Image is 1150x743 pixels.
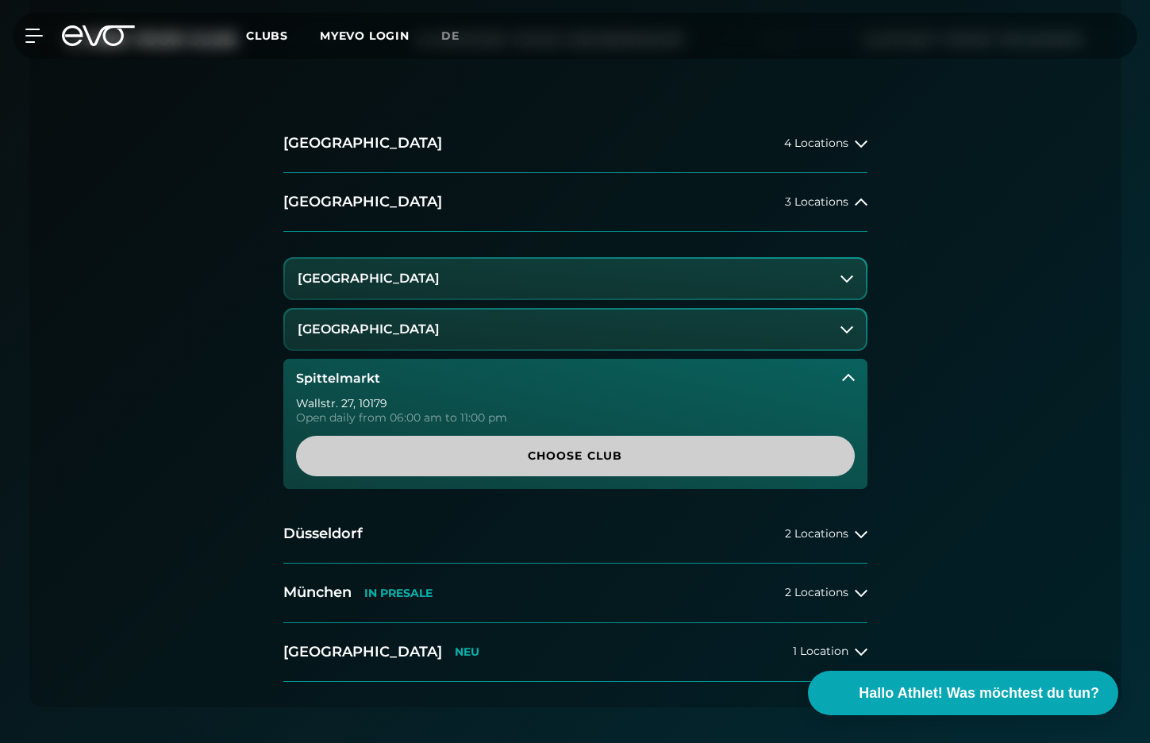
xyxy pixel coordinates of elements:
p: NEU [455,645,479,659]
h3: [GEOGRAPHIC_DATA] [298,271,440,286]
h2: [GEOGRAPHIC_DATA] [283,133,442,153]
span: Choose Club [334,448,817,464]
button: [GEOGRAPHIC_DATA]NEU1 Location [283,623,867,682]
span: 2 Locations [785,528,848,540]
button: Hallo Athlet! Was möchtest du tun? [808,671,1118,715]
button: MünchenIN PRESALE2 Locations [283,564,867,622]
button: [GEOGRAPHIC_DATA] [285,310,866,349]
h3: Spittelmarkt [296,371,380,386]
span: 4 Locations [784,137,848,149]
h3: [GEOGRAPHIC_DATA] [298,322,440,337]
h2: [GEOGRAPHIC_DATA] [283,642,442,662]
button: [GEOGRAPHIC_DATA]3 Locations [283,173,867,232]
button: [GEOGRAPHIC_DATA]4 Locations [283,114,867,173]
div: Wallstr. 27 , 10179 [296,398,855,409]
span: Hallo Athlet! Was möchtest du tun? [859,683,1099,704]
a: MYEVO LOGIN [320,29,410,43]
a: de [441,27,479,45]
h2: [GEOGRAPHIC_DATA] [283,192,442,212]
span: Clubs [246,29,288,43]
h2: Düsseldorf [283,524,363,544]
span: de [441,29,460,43]
div: Open daily from 06:00 am to 11:00 pm [296,412,855,423]
span: 1 Location [793,645,848,657]
button: Spittelmarkt [283,359,867,398]
a: Choose Club [296,436,855,476]
a: Clubs [246,28,320,43]
button: [GEOGRAPHIC_DATA] [285,259,866,298]
button: Düsseldorf2 Locations [283,505,867,564]
h2: München [283,583,352,602]
span: 2 Locations [785,587,848,599]
p: IN PRESALE [364,587,433,600]
span: 3 Locations [785,196,848,208]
